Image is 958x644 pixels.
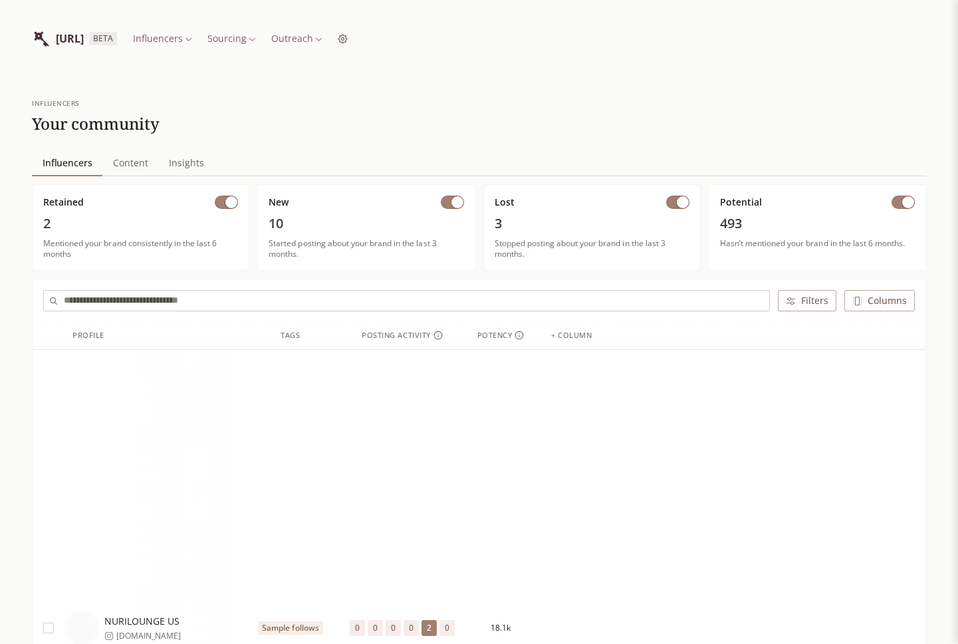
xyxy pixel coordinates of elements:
div: Potency [477,330,525,341]
a: Insights [159,150,215,176]
span: 0 [439,620,455,636]
span: Retained [43,196,84,209]
span: 2 [43,214,238,233]
button: Outreach [266,29,327,48]
a: Influencers [32,150,102,176]
span: Hasn’t mentioned your brand in the last 6 months. [720,238,915,249]
span: BETA [89,32,117,45]
nav: Main [32,150,926,176]
div: Tags [281,330,300,341]
div: + column [551,330,592,341]
span: 3 [495,214,689,233]
span: 18.1k [491,623,511,633]
span: New [269,196,289,209]
button: Columns [844,290,915,311]
div: influencers [32,98,160,108]
span: [DOMAIN_NAME] [116,631,181,641]
span: Potential [720,196,762,209]
h1: Your community [32,114,160,134]
div: Profile [72,330,104,341]
span: 0 [386,620,401,636]
span: Insights [164,154,209,172]
span: 2 [421,620,437,636]
div: Posting Activity [362,330,443,341]
span: [URL] [56,31,84,47]
a: Content [102,150,158,176]
span: Lost [495,196,515,209]
button: Influencers [128,29,197,48]
span: 493 [720,214,915,233]
span: 0 [368,620,383,636]
span: Influencers [37,154,97,172]
span: Started posting about your brand in the last 3 months. [269,238,463,259]
span: Sample follows [262,623,318,633]
span: Mentioned your brand consistently in the last 6 months [43,238,238,259]
span: 0 [404,620,419,636]
span: Stopped posting about your brand in the last 3 months. [495,238,689,259]
span: 0 [350,620,365,636]
span: NURILOUNGE US [104,615,181,628]
span: Content [108,154,154,172]
span: 10 [269,214,463,233]
button: Filters [778,290,836,311]
img: InfluencerList.ai [32,29,51,48]
a: InfluencerList.ai[URL]BETA [32,21,117,56]
button: Sourcing [202,29,261,48]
